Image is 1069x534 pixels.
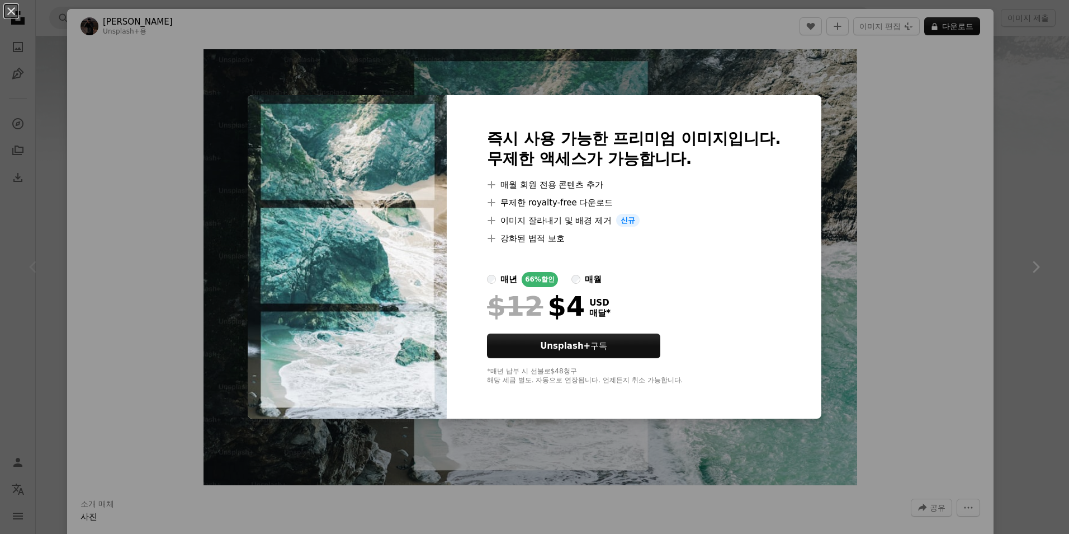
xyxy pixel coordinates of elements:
li: 매월 회원 전용 콘텐츠 추가 [487,178,781,191]
div: 매월 [585,273,602,286]
li: 강화된 법적 보호 [487,232,781,245]
button: Unsplash+구독 [487,334,660,358]
li: 무제한 royalty-free 다운로드 [487,196,781,209]
div: $4 [487,292,585,321]
h2: 즉시 사용 가능한 프리미엄 이미지입니다. 무제한 액세스가 가능합니다. [487,129,781,169]
img: premium_photo-1755037089989-422ee333aef9 [248,95,447,419]
li: 이미지 잘라내기 및 배경 제거 [487,214,781,227]
input: 매년66%할인 [487,275,496,284]
input: 매월 [571,275,580,284]
div: 매년 [500,273,517,286]
div: 66% 할인 [522,272,558,287]
span: USD [589,298,611,308]
strong: Unsplash+ [540,341,590,351]
div: *매년 납부 시 선불로 $48 청구 해당 세금 별도. 자동으로 연장됩니다. 언제든지 취소 가능합니다. [487,367,781,385]
span: $12 [487,292,543,321]
span: 신규 [616,214,640,227]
